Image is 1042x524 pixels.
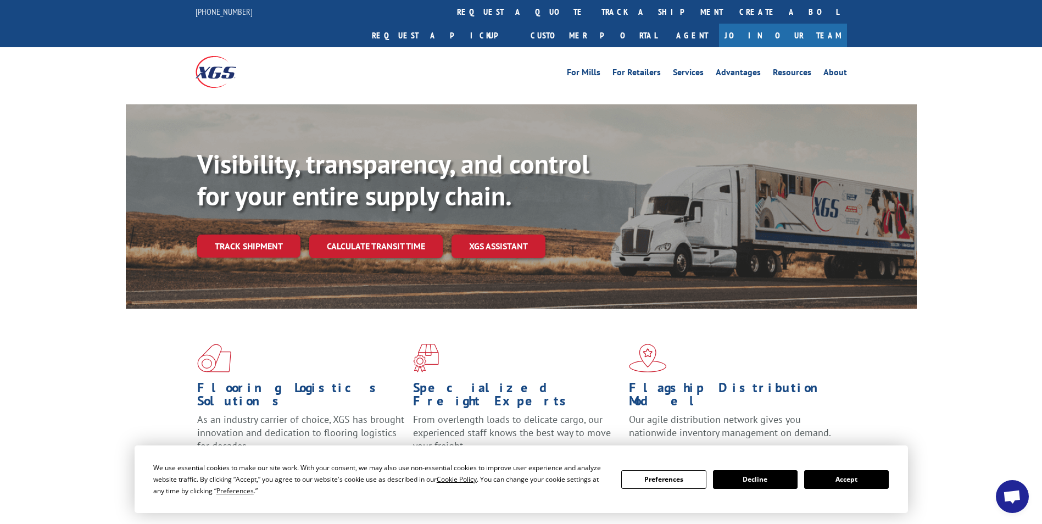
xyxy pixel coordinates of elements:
[197,147,589,213] b: Visibility, transparency, and control for your entire supply chain.
[629,381,837,413] h1: Flagship Distribution Model
[621,470,706,489] button: Preferences
[612,68,661,80] a: For Retailers
[823,68,847,80] a: About
[773,68,811,80] a: Resources
[452,235,545,258] a: XGS ASSISTANT
[567,68,600,80] a: For Mills
[804,470,889,489] button: Accept
[309,235,443,258] a: Calculate transit time
[629,413,831,439] span: Our agile distribution network gives you nationwide inventory management on demand.
[364,24,522,47] a: Request a pickup
[197,381,405,413] h1: Flooring Logistics Solutions
[135,445,908,513] div: Cookie Consent Prompt
[153,462,608,497] div: We use essential cookies to make our site work. With your consent, we may also use non-essential ...
[196,6,253,17] a: [PHONE_NUMBER]
[629,344,667,372] img: xgs-icon-flagship-distribution-model-red
[522,24,665,47] a: Customer Portal
[716,68,761,80] a: Advantages
[413,344,439,372] img: xgs-icon-focused-on-flooring-red
[673,68,704,80] a: Services
[197,235,300,258] a: Track shipment
[437,475,477,484] span: Cookie Policy
[665,24,719,47] a: Agent
[197,413,404,452] span: As an industry carrier of choice, XGS has brought innovation and dedication to flooring logistics...
[413,413,621,462] p: From overlength loads to delicate cargo, our experienced staff knows the best way to move your fr...
[197,344,231,372] img: xgs-icon-total-supply-chain-intelligence-red
[713,470,798,489] button: Decline
[719,24,847,47] a: Join Our Team
[996,480,1029,513] div: Open chat
[216,486,254,495] span: Preferences
[413,381,621,413] h1: Specialized Freight Experts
